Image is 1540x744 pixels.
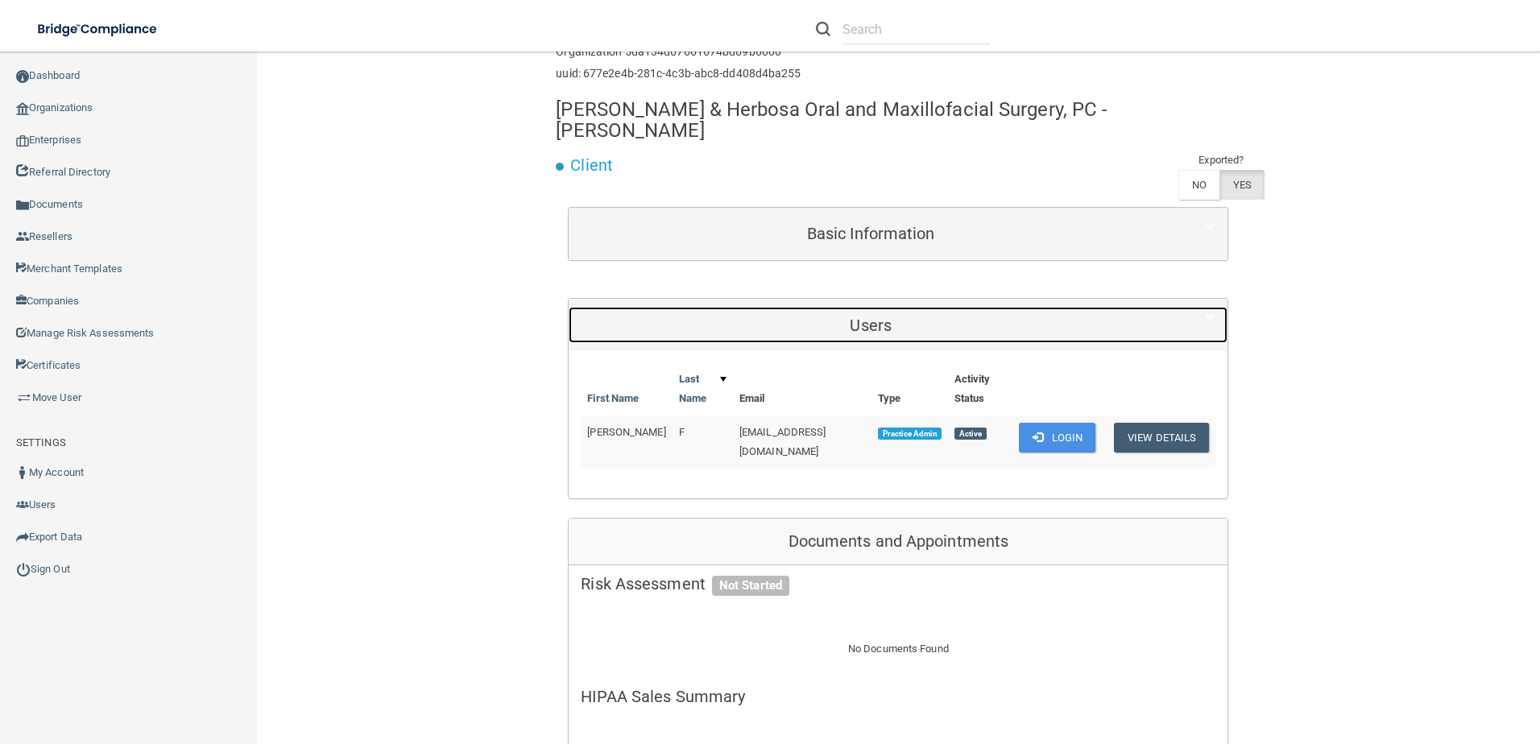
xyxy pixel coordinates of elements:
img: icon-users.e205127d.png [16,498,29,511]
h5: Risk Assessment [581,575,1215,593]
th: Email [733,363,871,415]
img: ic_user_dark.df1a06c3.png [16,466,29,479]
a: Last Name [679,370,727,408]
img: ic_reseller.de258add.png [16,230,29,243]
label: NO [1178,170,1219,200]
h5: Basic Information [581,225,1161,242]
input: Search [842,14,990,44]
img: icon-export.b9366987.png [16,531,29,544]
img: ic-search.3b580494.png [816,22,830,36]
span: F [679,426,685,438]
p: Client [570,151,613,180]
img: ic_dashboard_dark.d01f4a41.png [16,70,29,83]
label: SETTINGS [16,433,66,453]
span: Not Started [712,576,789,597]
button: Login [1019,423,1095,453]
div: Documents and Appointments [569,519,1227,565]
a: First Name [587,389,639,408]
div: No Documents Found [569,620,1227,678]
span: Practice Admin [878,428,942,440]
img: ic_power_dark.7ecde6b1.png [16,562,31,577]
img: icon-documents.8dae5593.png [16,199,29,212]
h5: HIPAA Sales Summary [581,688,1215,705]
h5: Users [581,316,1161,334]
th: Type [871,363,948,415]
span: Active [954,428,987,440]
span: [EMAIL_ADDRESS][DOMAIN_NAME] [739,426,826,457]
label: YES [1219,170,1265,200]
a: Basic Information [581,216,1215,252]
h4: [PERSON_NAME] & Herbosa Oral and Maxillofacial Surgery, PC - [PERSON_NAME] [556,99,1240,142]
img: enterprise.0d942306.png [16,135,29,147]
td: Exported? [1178,151,1265,170]
img: bridge_compliance_login_screen.278c3ca4.svg [24,13,172,46]
span: [PERSON_NAME] [587,426,665,438]
img: briefcase.64adab9b.png [16,390,32,406]
th: Activity Status [948,363,1013,415]
img: organization-icon.f8decf85.png [16,102,29,115]
a: Users [581,307,1215,343]
button: View Details [1114,423,1209,453]
h6: uuid: 677e2e4b-281c-4c3b-abc8-dd408d4ba255 [556,68,801,80]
